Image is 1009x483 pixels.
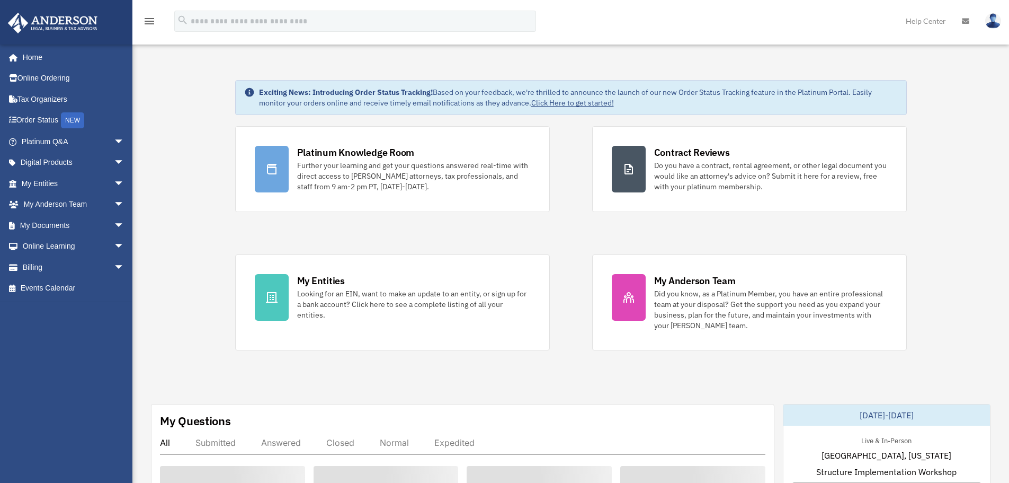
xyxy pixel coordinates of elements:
div: Looking for an EIN, want to make an update to an entity, or sign up for a bank account? Click her... [297,288,530,320]
a: My Entities Looking for an EIN, want to make an update to an entity, or sign up for a bank accoun... [235,254,550,350]
a: Online Ordering [7,68,140,89]
span: arrow_drop_down [114,236,135,258]
div: My Questions [160,413,231,429]
div: Do you have a contract, rental agreement, or other legal document you would like an attorney's ad... [654,160,887,192]
div: Answered [261,437,301,448]
a: Tax Organizers [7,89,140,110]
img: User Pic [985,13,1001,29]
div: Normal [380,437,409,448]
span: arrow_drop_down [114,152,135,174]
div: Submitted [195,437,236,448]
i: search [177,14,189,26]
div: Based on your feedback, we're thrilled to announce the launch of our new Order Status Tracking fe... [259,87,898,108]
a: Home [7,47,135,68]
a: Click Here to get started! [531,98,614,108]
i: menu [143,15,156,28]
a: Contract Reviews Do you have a contract, rental agreement, or other legal document you would like... [592,126,907,212]
div: My Entities [297,274,345,287]
div: My Anderson Team [654,274,736,287]
span: arrow_drop_down [114,257,135,278]
a: Online Learningarrow_drop_down [7,236,140,257]
div: Closed [326,437,354,448]
a: My Anderson Team Did you know, as a Platinum Member, you have an entire professional team at your... [592,254,907,350]
div: Platinum Knowledge Room [297,146,415,159]
a: Platinum Q&Aarrow_drop_down [7,131,140,152]
a: My Anderson Teamarrow_drop_down [7,194,140,215]
a: Events Calendar [7,278,140,299]
span: [GEOGRAPHIC_DATA], [US_STATE] [822,449,951,462]
span: Structure Implementation Workshop [816,466,957,478]
a: Order StatusNEW [7,110,140,131]
a: Billingarrow_drop_down [7,257,140,278]
div: Expedited [434,437,475,448]
img: Anderson Advisors Platinum Portal [5,13,101,33]
a: Digital Productsarrow_drop_down [7,152,140,173]
div: All [160,437,170,448]
div: Contract Reviews [654,146,730,159]
div: Further your learning and get your questions answered real-time with direct access to [PERSON_NAM... [297,160,530,192]
a: My Entitiesarrow_drop_down [7,173,140,194]
span: arrow_drop_down [114,194,135,216]
div: [DATE]-[DATE] [783,405,990,426]
span: arrow_drop_down [114,215,135,236]
span: arrow_drop_down [114,131,135,153]
strong: Exciting News: Introducing Order Status Tracking! [259,87,433,97]
div: Live & In-Person [853,434,920,445]
a: Platinum Knowledge Room Further your learning and get your questions answered real-time with dire... [235,126,550,212]
span: arrow_drop_down [114,173,135,195]
a: My Documentsarrow_drop_down [7,215,140,236]
a: menu [143,19,156,28]
div: NEW [61,112,84,128]
div: Did you know, as a Platinum Member, you have an entire professional team at your disposal? Get th... [654,288,887,331]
